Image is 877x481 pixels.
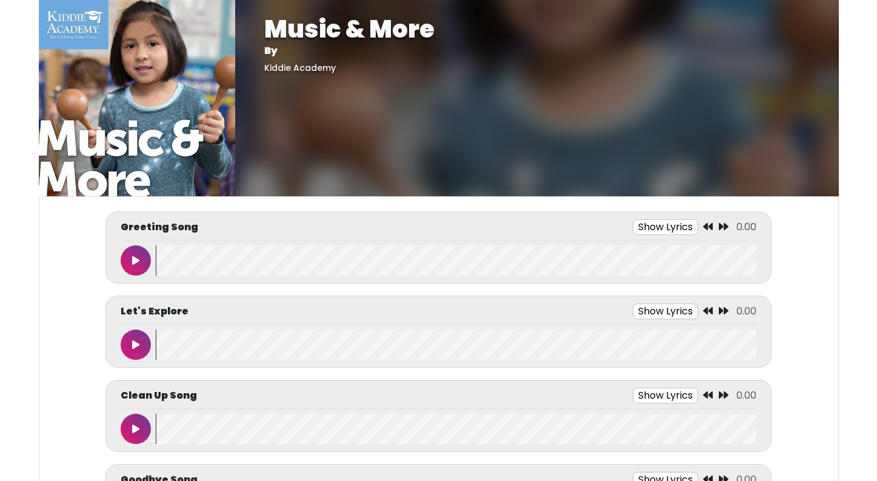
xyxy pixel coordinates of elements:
[736,304,756,318] span: 0.00
[121,304,188,319] p: Let's Explore
[264,63,810,73] h5: Kiddie Academy
[736,388,756,402] span: 0.00
[121,388,197,403] p: Clean Up Song
[633,388,698,403] button: Show Lyrics
[264,44,810,58] p: By
[633,304,698,319] button: Show Lyrics
[633,219,698,235] button: Show Lyrics
[736,220,756,234] span: 0.00
[264,15,810,44] h1: Music & More
[121,220,198,234] p: Greeting Song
